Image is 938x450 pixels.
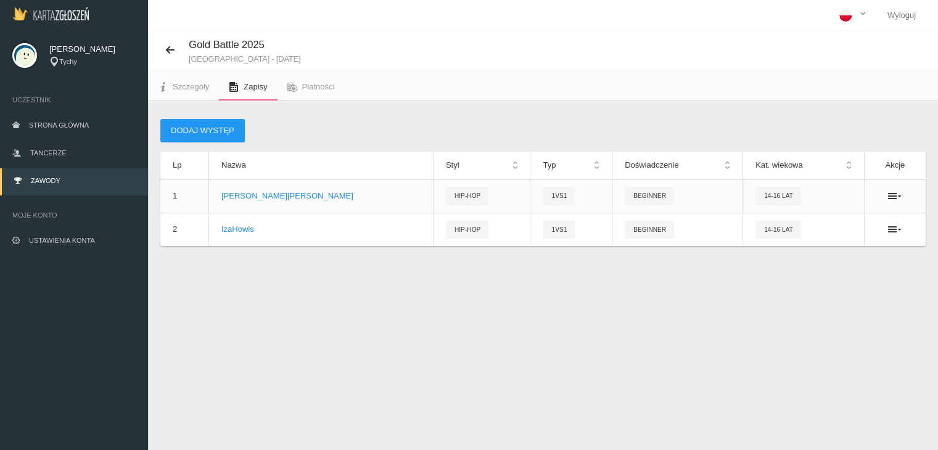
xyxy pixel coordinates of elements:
button: Dodaj występ [160,119,245,142]
th: Doświadczenie [612,152,743,179]
span: 14-16 lat [755,187,801,205]
span: Beginner [625,187,674,205]
a: Szczegóły [148,73,219,100]
td: 2 [160,213,208,246]
span: [PERSON_NAME] [49,43,136,55]
span: Moje konto [12,209,136,221]
span: Beginner [625,221,674,239]
span: Zawody [31,177,60,184]
th: Typ [530,152,612,179]
span: Płatności [302,82,335,91]
span: Uczestnik [12,94,136,106]
span: Hip-hop [446,221,488,239]
span: Szczegóły [173,82,209,91]
span: 1vs1 [543,187,575,205]
span: 1vs1 [543,221,575,239]
th: Styl [433,152,530,179]
img: Logo [12,7,89,20]
span: Hip-hop [446,187,488,205]
span: 14-16 lat [755,221,801,239]
span: Zapisy [244,82,267,91]
p: [PERSON_NAME] [PERSON_NAME] [221,190,421,202]
th: Akcje [864,152,926,179]
th: Kat. wiekowa [743,152,865,179]
th: Lp [160,152,208,179]
span: Ustawienia konta [29,237,95,244]
span: Tancerze [30,149,66,157]
span: Strona główna [29,121,89,129]
small: [GEOGRAPHIC_DATA] - [DATE] [189,55,300,63]
td: 1 [160,179,208,213]
img: svg [12,43,37,68]
a: Zapisy [219,73,277,100]
p: Iza Howis [221,223,421,235]
a: Płatności [278,73,345,100]
th: Nazwa [208,152,433,179]
span: Gold Battle 2025 [189,39,265,51]
div: Tychy [49,57,136,67]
